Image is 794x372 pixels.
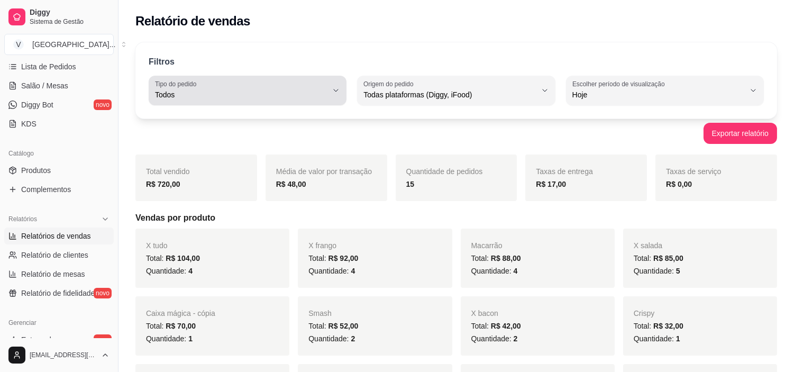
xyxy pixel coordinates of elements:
span: Relatório de fidelidade [21,288,95,298]
span: Média de valor por transação [276,167,372,176]
span: 1 [188,334,193,343]
a: Relatório de clientes [4,247,114,264]
span: R$ 32,00 [653,322,683,330]
span: Quantidade de pedidos [406,167,483,176]
span: Quantidade: [146,267,193,275]
span: Taxas de serviço [666,167,721,176]
span: Smash [308,309,332,317]
label: Escolher período de visualização [572,79,668,88]
span: 1 [676,334,680,343]
span: Produtos [21,165,51,176]
span: Total: [308,254,358,262]
span: Quantidade: [308,267,355,275]
span: Quantidade: [634,267,680,275]
button: Select a team [4,34,114,55]
span: Total: [146,322,196,330]
a: Relatório de fidelidadenovo [4,285,114,302]
span: Total: [634,322,683,330]
span: 5 [676,267,680,275]
a: Relatórios de vendas [4,228,114,244]
button: Escolher período de visualizaçãoHoje [566,76,764,105]
span: Sistema de Gestão [30,17,109,26]
span: Total: [308,322,358,330]
span: R$ 92,00 [328,254,359,262]
span: R$ 52,00 [328,322,359,330]
span: Relatórios [8,215,37,223]
span: X frango [308,241,336,250]
a: Produtos [4,162,114,179]
span: Total: [634,254,683,262]
div: Catálogo [4,145,114,162]
span: Caixa mágica - cópia [146,309,215,317]
button: Exportar relatório [704,123,777,144]
span: Relatório de clientes [21,250,88,260]
span: Macarrão [471,241,503,250]
span: R$ 42,00 [491,322,521,330]
div: Gerenciar [4,314,114,331]
strong: R$ 0,00 [666,180,692,188]
h5: Vendas por produto [135,212,777,224]
label: Tipo do pedido [155,79,200,88]
span: Quantidade: [471,267,518,275]
span: 2 [514,334,518,343]
span: Entregadores [21,334,66,345]
span: Crispy [634,309,655,317]
a: Entregadoresnovo [4,331,114,348]
span: Total: [471,254,521,262]
button: Origem do pedidoTodas plataformas (Diggy, iFood) [357,76,555,105]
span: [EMAIL_ADDRESS][DOMAIN_NAME] [30,351,97,359]
button: Tipo do pedidoTodos [149,76,346,105]
span: 4 [188,267,193,275]
span: R$ 85,00 [653,254,683,262]
span: KDS [21,119,36,129]
span: Quantidade: [146,334,193,343]
a: Diggy Botnovo [4,96,114,113]
label: Origem do pedido [363,79,417,88]
span: R$ 104,00 [166,254,200,262]
a: Salão / Mesas [4,77,114,94]
span: Total vendido [146,167,190,176]
span: Todas plataformas (Diggy, iFood) [363,89,536,100]
span: 4 [514,267,518,275]
span: Quantidade: [471,334,518,343]
a: Complementos [4,181,114,198]
span: Hoje [572,89,745,100]
span: Diggy [30,8,109,17]
span: Quantidade: [634,334,680,343]
span: Quantidade: [308,334,355,343]
div: [GEOGRAPHIC_DATA] ... [32,39,115,50]
span: Relatório de mesas [21,269,85,279]
h2: Relatório de vendas [135,13,250,30]
strong: R$ 720,00 [146,180,180,188]
span: X tudo [146,241,167,250]
span: Todos [155,89,327,100]
span: X bacon [471,309,498,317]
span: V [13,39,24,50]
strong: R$ 48,00 [276,180,306,188]
a: DiggySistema de Gestão [4,4,114,30]
span: Taxas de entrega [536,167,592,176]
a: Relatório de mesas [4,266,114,283]
button: [EMAIL_ADDRESS][DOMAIN_NAME] [4,342,114,368]
strong: R$ 17,00 [536,180,566,188]
span: R$ 88,00 [491,254,521,262]
span: 2 [351,334,355,343]
span: Lista de Pedidos [21,61,76,72]
a: Lista de Pedidos [4,58,114,75]
span: Total: [471,322,521,330]
p: Filtros [149,56,175,68]
span: Complementos [21,184,71,195]
a: KDS [4,115,114,132]
span: 4 [351,267,355,275]
span: Salão / Mesas [21,80,68,91]
strong: 15 [406,180,415,188]
span: R$ 70,00 [166,322,196,330]
span: Total: [146,254,200,262]
span: X salada [634,241,662,250]
span: Relatórios de vendas [21,231,91,241]
span: Diggy Bot [21,99,53,110]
